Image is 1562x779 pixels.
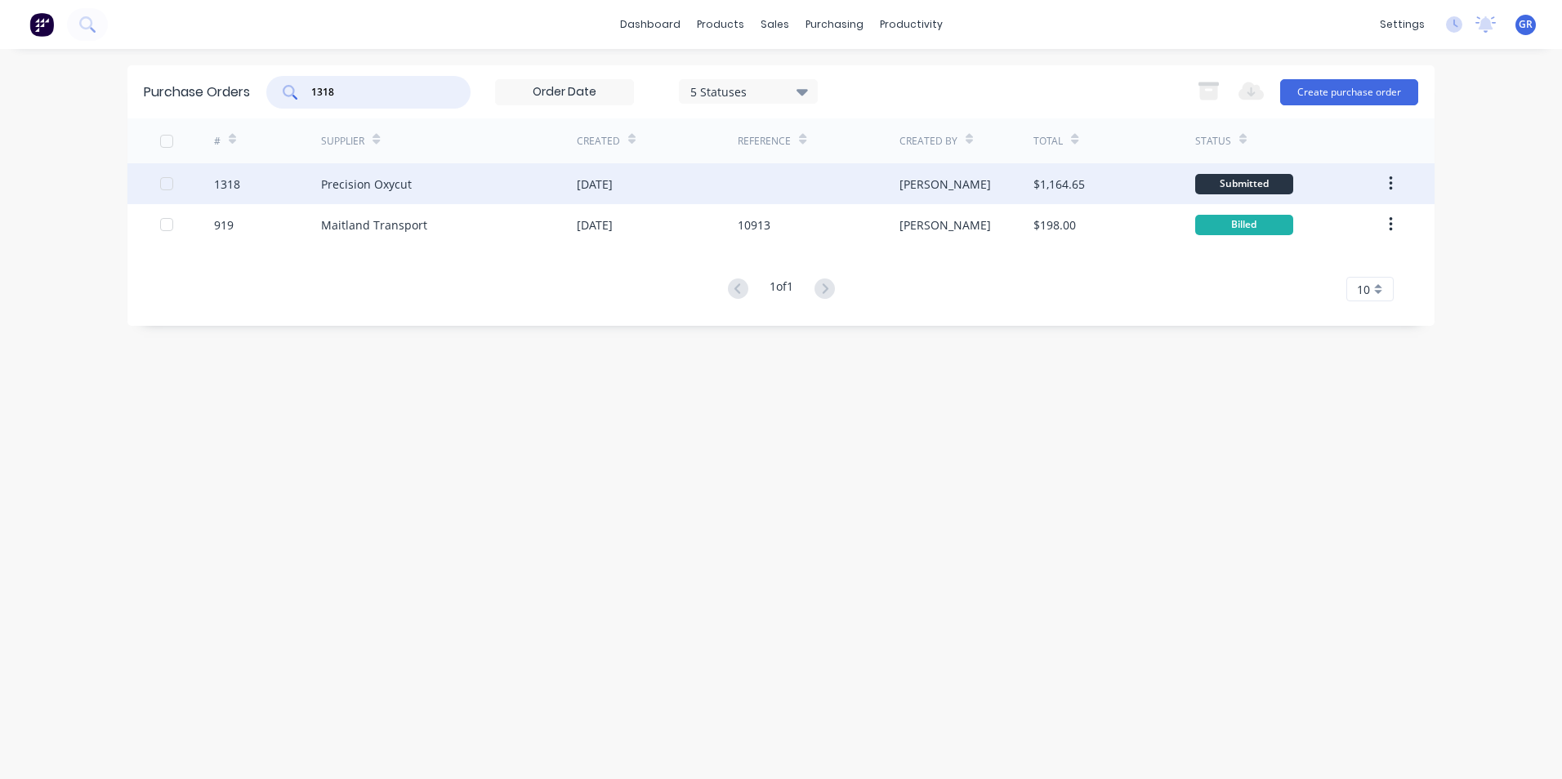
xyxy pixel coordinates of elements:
[1033,134,1063,149] div: Total
[612,12,689,37] a: dashboard
[1195,134,1231,149] div: Status
[1519,17,1533,32] span: GR
[899,176,991,193] div: [PERSON_NAME]
[1195,174,1293,194] div: Submitted
[214,216,234,234] div: 919
[29,12,54,37] img: Factory
[1033,216,1076,234] div: $198.00
[321,134,364,149] div: Supplier
[214,176,240,193] div: 1318
[1195,215,1293,235] div: Billed
[752,12,797,37] div: sales
[689,12,752,37] div: products
[738,216,770,234] div: 10913
[144,82,250,102] div: Purchase Orders
[577,216,613,234] div: [DATE]
[1280,79,1418,105] button: Create purchase order
[1357,281,1370,298] span: 10
[321,176,412,193] div: Precision Oxycut
[690,82,807,100] div: 5 Statuses
[1033,176,1085,193] div: $1,164.65
[321,216,427,234] div: Maitland Transport
[577,134,620,149] div: Created
[797,12,872,37] div: purchasing
[310,84,445,100] input: Search purchase orders...
[899,216,991,234] div: [PERSON_NAME]
[899,134,957,149] div: Created By
[872,12,951,37] div: productivity
[1372,12,1433,37] div: settings
[577,176,613,193] div: [DATE]
[496,80,633,105] input: Order Date
[214,134,221,149] div: #
[738,134,791,149] div: Reference
[770,278,793,301] div: 1 of 1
